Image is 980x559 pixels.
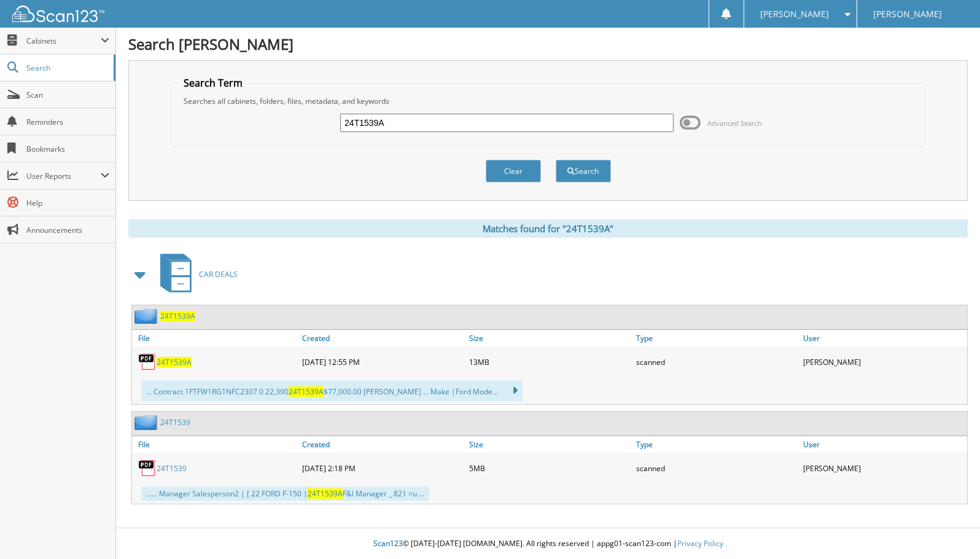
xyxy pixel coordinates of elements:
[26,90,109,100] span: Scan
[633,456,800,480] div: scanned
[466,350,633,374] div: 13MB
[556,160,611,182] button: Search
[132,436,299,453] a: File
[26,198,109,208] span: Help
[633,330,800,346] a: Type
[299,330,466,346] a: Created
[26,225,109,235] span: Announcements
[707,119,762,128] span: Advanced Search
[177,76,249,90] legend: Search Term
[132,330,299,346] a: File
[486,160,541,182] button: Clear
[160,417,190,428] a: 24T1539
[800,350,967,374] div: [PERSON_NAME]
[141,380,523,401] div: ... Contract 1FTFW1RG1NFC2307 0 22,390 $77,000.00 [PERSON_NAME] ... Make |Ford Mode...
[157,463,187,474] a: 24T1539
[128,34,968,54] h1: Search [PERSON_NAME]
[134,308,160,324] img: folder2.png
[138,459,157,477] img: PDF.png
[26,144,109,154] span: Bookmarks
[466,436,633,453] a: Size
[299,456,466,480] div: [DATE] 2:18 PM
[116,529,980,559] div: © [DATE]-[DATE] [DOMAIN_NAME]. All rights reserved | appg01-scan123-com |
[800,330,967,346] a: User
[677,538,723,549] a: Privacy Policy
[26,63,107,73] span: Search
[12,6,104,22] img: scan123-logo-white.svg
[160,311,195,321] a: 24T1539A
[299,350,466,374] div: [DATE] 12:55 PM
[26,117,109,127] span: Reminders
[26,171,101,181] span: User Reports
[466,456,633,480] div: 5MB
[919,500,980,559] iframe: Chat Widget
[633,350,800,374] div: scanned
[289,386,324,397] span: 24T1539A
[157,357,192,367] a: 24T1539A
[128,219,968,238] div: Matches found for "24T1539A"
[299,436,466,453] a: Created
[177,96,918,106] div: Searches all cabinets, folders, files, metadata, and keywords
[800,456,967,480] div: [PERSON_NAME]
[760,10,829,18] span: [PERSON_NAME]
[153,250,238,299] a: CAR DEALS
[138,353,157,371] img: PDF.png
[134,415,160,430] img: folder2.png
[633,436,800,453] a: Type
[800,436,967,453] a: User
[141,487,429,501] div: ...... Manager Salesperson2 | [ 22 FORD F-150 | F&l Manager _ 821 =u ...
[466,330,633,346] a: Size
[373,538,403,549] span: Scan123
[873,10,942,18] span: [PERSON_NAME]
[199,269,238,279] span: CAR DEALS
[26,36,101,46] span: Cabinets
[308,488,343,499] span: 24T1539A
